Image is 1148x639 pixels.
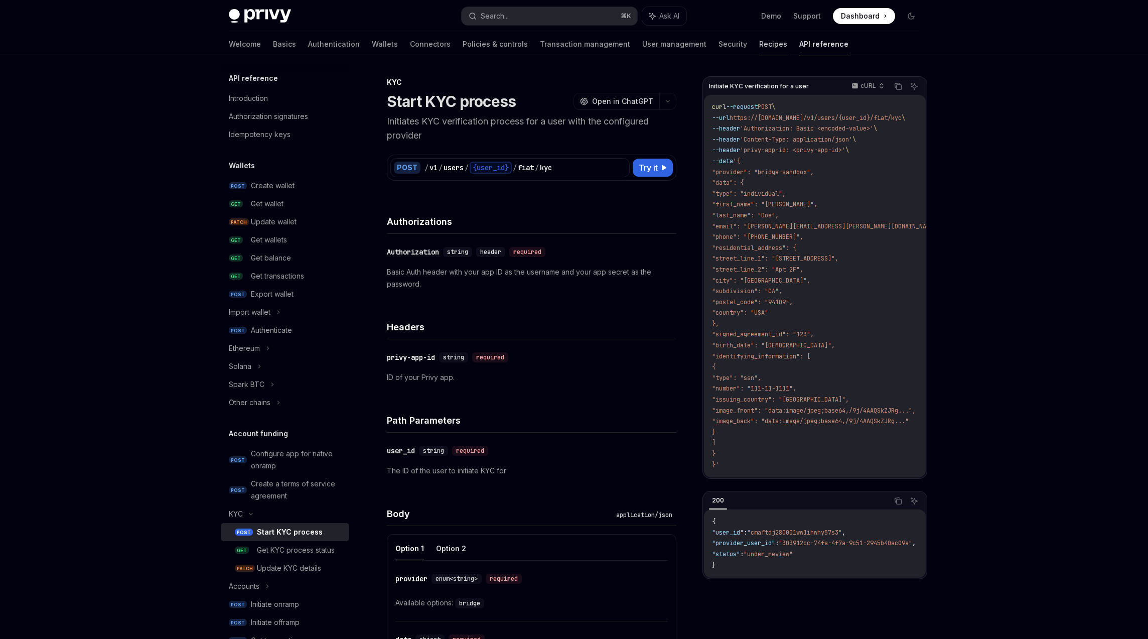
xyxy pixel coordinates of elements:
[709,82,809,90] span: Initiate KYC verification for a user
[221,321,349,339] a: POSTAuthenticate
[726,103,758,111] span: --request
[221,231,349,249] a: GETGet wallets
[540,163,552,173] div: kyc
[251,288,294,300] div: Export wallet
[642,32,706,56] a: User management
[518,163,534,173] div: fiat
[257,544,335,556] div: Get KYC process status
[709,494,727,506] div: 200
[712,428,715,436] span: }
[733,157,740,165] span: '{
[444,163,464,173] div: users
[712,244,796,252] span: "residential_address": {
[455,598,484,608] code: bridge
[712,529,744,537] span: "user_id"
[712,179,744,187] span: "data": {
[759,32,787,56] a: Recipes
[462,7,637,25] button: Search...⌘K
[221,107,349,125] a: Authorization signatures
[874,124,877,133] span: \
[481,10,509,22] div: Search...
[758,103,772,111] span: POST
[712,518,715,526] span: {
[740,124,874,133] span: 'Authorization: Basic <encoded-value>'
[394,162,420,174] div: POST
[251,616,300,628] div: Initiate offramp
[659,11,679,21] span: Ask AI
[410,32,451,56] a: Connectors
[892,80,905,93] button: Copy the contents from the code block
[251,270,304,282] div: Get transactions
[712,407,916,415] span: "image_front": "data:image/jpeg;base64,/9j/4AAQSkZJRg...",
[387,465,676,477] p: The ID of the user to initiate KYC for
[229,456,247,464] span: POST
[447,248,468,256] span: string
[423,447,444,455] span: string
[229,601,247,608] span: POST
[395,597,668,609] div: Available options:
[229,160,255,172] h5: Wallets
[712,146,740,154] span: --header
[221,559,349,577] a: PATCHUpdate KYC details
[712,222,944,230] span: "email": "[PERSON_NAME][EMAIL_ADDRESS][PERSON_NAME][DOMAIN_NAME]",
[621,12,631,20] span: ⌘ K
[712,136,740,144] span: --header
[443,353,464,361] span: string
[221,445,349,475] a: POSTConfigure app for native onramp
[235,547,249,554] span: GET
[740,136,852,144] span: 'Content-Type: application/json'
[712,417,909,425] span: "image_back": "data:image/jpeg;base64,/9j/4AAQSkZJRg..."
[395,537,424,560] button: Option 1
[429,163,438,173] div: v1
[229,342,260,354] div: Ethereum
[436,575,478,583] span: enum<string>
[535,163,539,173] div: /
[744,529,747,537] span: :
[221,541,349,559] a: GETGet KYC process status
[470,162,512,174] div: {user_id}
[712,277,810,285] span: "city": "[GEOGRAPHIC_DATA]",
[852,136,856,144] span: \
[229,378,264,391] div: Spark BTC
[892,494,905,507] button: Copy the contents from the code block
[712,320,719,328] span: },
[436,537,466,560] button: Option 2
[424,163,428,173] div: /
[221,195,349,213] a: GETGet wallet
[592,96,653,106] span: Open in ChatGPT
[480,248,501,256] span: header
[712,385,796,393] span: "number": "111-11-1111",
[712,374,761,382] span: "type": "ssn",
[712,103,726,111] span: curl
[712,309,768,317] span: "country": "USA"
[712,190,786,198] span: "type": "individual",
[513,163,517,173] div: /
[251,598,299,610] div: Initiate onramp
[257,562,321,574] div: Update KYC details
[712,539,775,547] span: "provider_user_id"
[229,254,243,262] span: GET
[387,215,676,228] h4: Authorizations
[846,78,889,95] button: cURL
[229,72,278,84] h5: API reference
[221,285,349,303] a: POSTExport wallet
[908,494,921,507] button: Ask AI
[633,159,673,177] button: Try it
[251,216,297,228] div: Update wallet
[439,163,443,173] div: /
[747,529,842,537] span: "cmaftdj280001ww1ihwhy57s3"
[740,550,744,558] span: :
[712,439,715,447] span: ]
[229,360,251,372] div: Solana
[387,320,676,334] h4: Headers
[712,330,814,338] span: "signed_agreement_id": "123",
[842,529,845,537] span: ,
[712,200,817,208] span: "first_name": "[PERSON_NAME]",
[712,157,733,165] span: --data
[452,446,488,456] div: required
[799,32,848,56] a: API reference
[221,613,349,631] a: POSTInitiate offramp
[229,428,288,440] h5: Account funding
[712,352,810,360] span: "identifying_information": [
[712,396,849,404] span: "issuing_country": "[GEOGRAPHIC_DATA]",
